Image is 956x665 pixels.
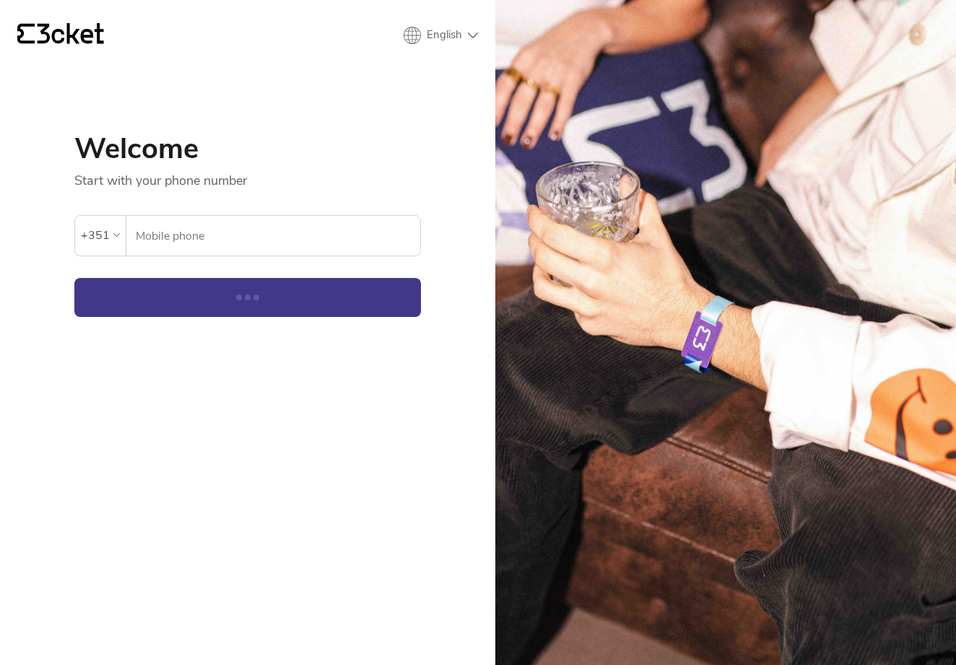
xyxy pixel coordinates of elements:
g: {' '} [17,24,35,44]
button: Continue [74,278,421,317]
div: +351 [81,225,110,246]
label: Mobile phone [126,216,420,256]
input: Mobile phone [135,216,420,256]
h1: Welcome [74,134,421,163]
a: {' '} [17,23,104,48]
p: Start with your phone number [74,163,421,189]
